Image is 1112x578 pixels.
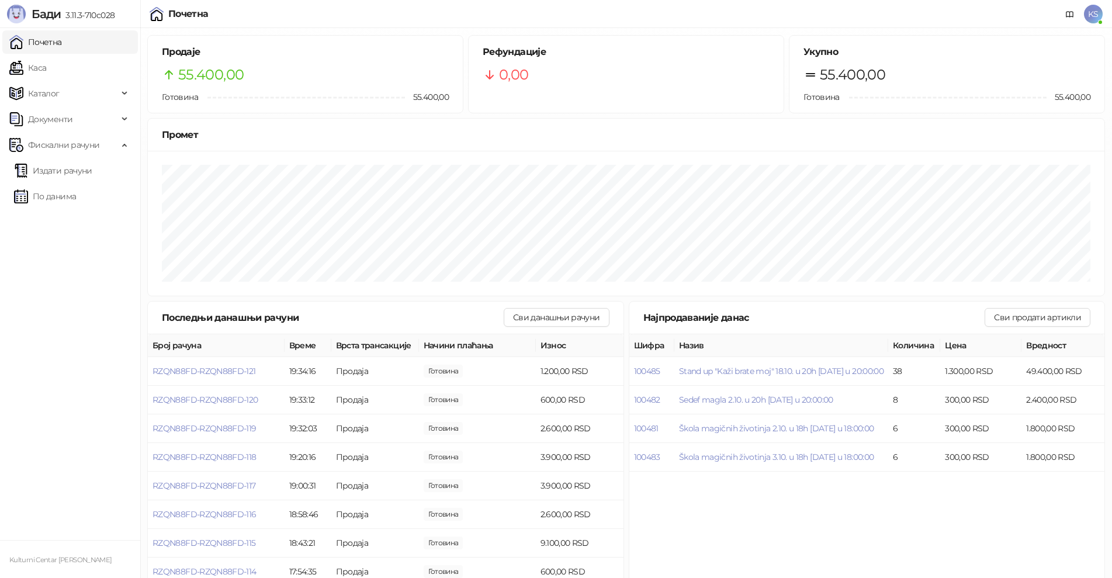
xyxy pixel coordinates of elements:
[331,334,419,357] th: Врста трансакције
[940,357,1021,386] td: 1.300,00 RSD
[331,472,419,500] td: Продаја
[148,334,285,357] th: Број рачуна
[424,508,463,521] span: 2.600,00
[424,479,463,492] span: 3.900,00
[405,91,449,103] span: 55.400,00
[285,500,331,529] td: 18:58:46
[1021,414,1104,443] td: 1.800,00 RSD
[285,357,331,386] td: 19:34:16
[820,64,885,86] span: 55.400,00
[634,366,660,376] button: 100485
[1021,386,1104,414] td: 2.400,00 RSD
[1021,443,1104,472] td: 1.800,00 RSD
[888,443,940,472] td: 6
[331,357,419,386] td: Продаја
[940,334,1021,357] th: Цена
[162,310,504,325] div: Последњи данашњи рачуни
[285,472,331,500] td: 19:00:31
[679,366,884,376] button: Stand up "Kaži brate moj" 18.10. u 20h [DATE] u 20:00:00
[1061,5,1079,23] a: Документација
[14,159,92,182] a: Издати рачуни
[536,357,623,386] td: 1.200,00 RSD
[285,334,331,357] th: Време
[424,537,463,549] span: 9.100,00
[888,414,940,443] td: 6
[888,334,940,357] th: Количина
[9,556,112,564] small: Kulturni Centar [PERSON_NAME]
[888,357,940,386] td: 38
[424,565,463,578] span: 600,00
[285,386,331,414] td: 19:33:12
[1021,357,1104,386] td: 49.400,00 RSD
[14,185,76,208] a: По данима
[536,529,623,558] td: 9.100,00 RSD
[424,422,463,435] span: 2.600,00
[285,529,331,558] td: 18:43:21
[536,500,623,529] td: 2.600,00 RSD
[285,443,331,472] td: 19:20:16
[1084,5,1103,23] span: KS
[32,7,61,21] span: Бади
[679,394,833,405] button: Sedef magla 2.10. u 20h [DATE] u 20:00:00
[331,414,419,443] td: Продаја
[28,133,99,157] span: Фискални рачуни
[419,334,536,357] th: Начини плаћања
[153,566,257,577] button: RZQN88FD-RZQN88FD-114
[331,529,419,558] td: Продаја
[643,310,985,325] div: Најпродаваније данас
[162,45,449,59] h5: Продаје
[331,443,419,472] td: Продаја
[1021,334,1104,357] th: Вредност
[424,451,463,463] span: 3.900,00
[940,443,1021,472] td: 300,00 RSD
[634,452,660,462] button: 100483
[153,452,257,462] button: RZQN88FD-RZQN88FD-118
[679,423,874,434] span: Škola magičnih životinja 2.10. u 18h [DATE] u 18:00:00
[162,92,198,102] span: Готовина
[803,92,840,102] span: Готовина
[888,386,940,414] td: 8
[424,365,463,378] span: 1.200,00
[629,334,674,357] th: Шифра
[536,414,623,443] td: 2.600,00 RSD
[153,366,256,376] button: RZQN88FD-RZQN88FD-121
[9,30,62,54] a: Почетна
[940,386,1021,414] td: 300,00 RSD
[1047,91,1090,103] span: 55.400,00
[331,500,419,529] td: Продаја
[536,386,623,414] td: 600,00 RSD
[285,414,331,443] td: 19:32:03
[153,423,257,434] button: RZQN88FD-RZQN88FD-119
[536,472,623,500] td: 3.900,00 RSD
[679,452,874,462] button: Škola magičnih životinja 3.10. u 18h [DATE] u 18:00:00
[536,443,623,472] td: 3.900,00 RSD
[499,64,528,86] span: 0,00
[153,538,256,548] span: RZQN88FD-RZQN88FD-115
[674,334,888,357] th: Назив
[162,127,1090,142] div: Промет
[153,509,257,520] button: RZQN88FD-RZQN88FD-116
[153,480,256,491] button: RZQN88FD-RZQN88FD-117
[61,10,115,20] span: 3.11.3-710c028
[153,394,258,405] button: RZQN88FD-RZQN88FD-120
[940,414,1021,443] td: 300,00 RSD
[483,45,770,59] h5: Рефундације
[536,334,623,357] th: Износ
[28,108,72,131] span: Документи
[178,64,244,86] span: 55.400,00
[985,308,1090,327] button: Сви продати артикли
[331,386,419,414] td: Продаја
[504,308,609,327] button: Сви данашњи рачуни
[803,45,1090,59] h5: Укупно
[28,82,60,105] span: Каталог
